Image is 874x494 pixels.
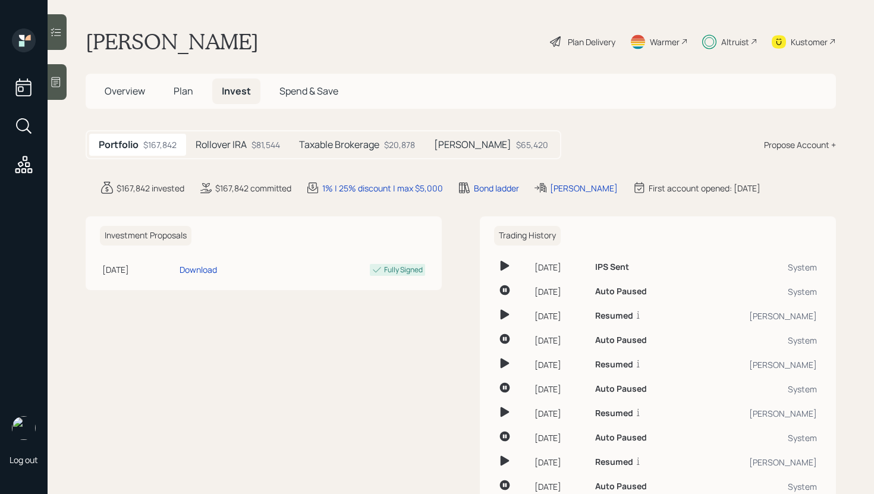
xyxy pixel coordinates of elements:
[595,457,633,467] h6: Resumed
[100,226,191,246] h6: Investment Proposals
[474,182,519,194] div: Bond ladder
[650,36,680,48] div: Warmer
[550,182,618,194] div: [PERSON_NAME]
[494,226,561,246] h6: Trading History
[791,36,828,48] div: Kustomer
[697,310,817,322] div: [PERSON_NAME]
[568,36,615,48] div: Plan Delivery
[535,407,586,420] div: [DATE]
[595,384,647,394] h6: Auto Paused
[99,139,139,150] h5: Portfolio
[595,335,647,345] h6: Auto Paused
[697,285,817,298] div: System
[535,432,586,444] div: [DATE]
[143,139,177,151] div: $167,842
[697,480,817,493] div: System
[697,407,817,420] div: [PERSON_NAME]
[697,383,817,395] div: System
[180,263,217,276] div: Download
[384,139,415,151] div: $20,878
[697,358,817,371] div: [PERSON_NAME]
[535,334,586,347] div: [DATE]
[279,84,338,97] span: Spend & Save
[516,139,548,151] div: $65,420
[535,310,586,322] div: [DATE]
[102,263,175,276] div: [DATE]
[535,358,586,371] div: [DATE]
[117,182,184,194] div: $167,842 invested
[595,482,647,492] h6: Auto Paused
[10,454,38,465] div: Log out
[384,265,423,275] div: Fully Signed
[174,84,193,97] span: Plan
[697,334,817,347] div: System
[595,287,647,297] h6: Auto Paused
[595,311,633,321] h6: Resumed
[721,36,749,48] div: Altruist
[299,139,379,150] h5: Taxable Brokerage
[105,84,145,97] span: Overview
[251,139,280,151] div: $81,544
[697,432,817,444] div: System
[196,139,247,150] h5: Rollover IRA
[12,416,36,440] img: retirable_logo.png
[535,285,586,298] div: [DATE]
[649,182,760,194] div: First account opened: [DATE]
[595,360,633,370] h6: Resumed
[535,261,586,273] div: [DATE]
[697,456,817,468] div: [PERSON_NAME]
[222,84,251,97] span: Invest
[535,383,586,395] div: [DATE]
[215,182,291,194] div: $167,842 committed
[595,433,647,443] h6: Auto Paused
[86,29,259,55] h1: [PERSON_NAME]
[535,480,586,493] div: [DATE]
[434,139,511,150] h5: [PERSON_NAME]
[535,456,586,468] div: [DATE]
[595,262,629,272] h6: IPS Sent
[697,261,817,273] div: System
[764,139,836,151] div: Propose Account +
[595,408,633,419] h6: Resumed
[322,182,443,194] div: 1% | 25% discount | max $5,000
